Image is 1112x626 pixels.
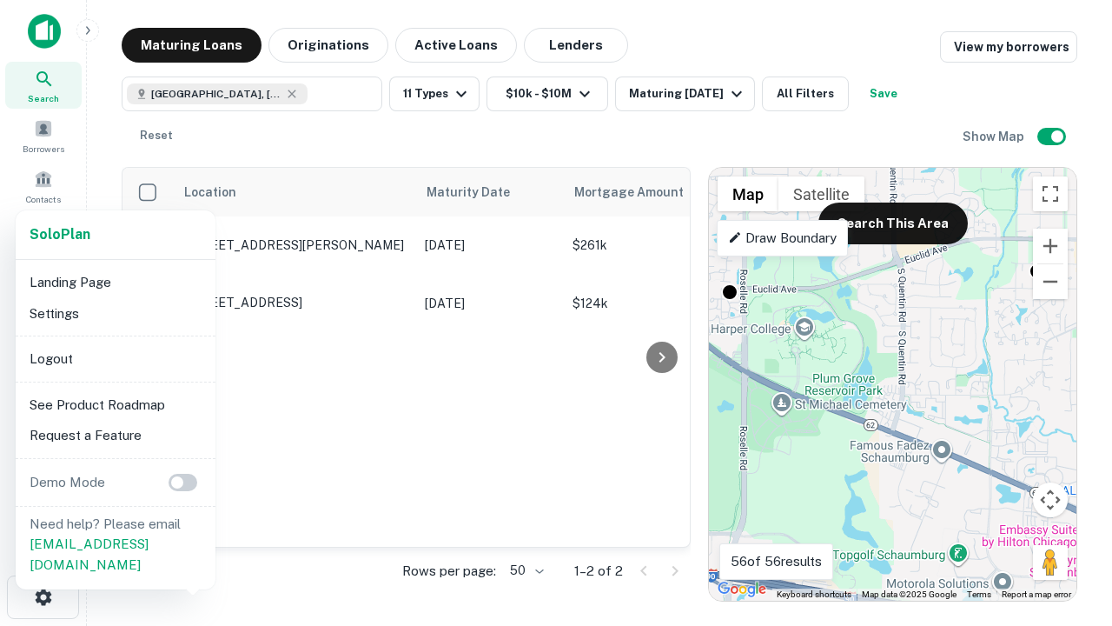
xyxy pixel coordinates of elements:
[1025,431,1112,515] iframe: Chat Widget
[30,224,90,245] a: SoloPlan
[30,514,202,576] p: Need help? Please email
[23,420,208,451] li: Request a Feature
[23,390,208,421] li: See Product Roadmap
[23,472,112,493] p: Demo Mode
[30,226,90,243] strong: Solo Plan
[23,343,208,375] li: Logout
[23,298,208,330] li: Settings
[30,536,149,572] a: [EMAIL_ADDRESS][DOMAIN_NAME]
[23,267,208,298] li: Landing Page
